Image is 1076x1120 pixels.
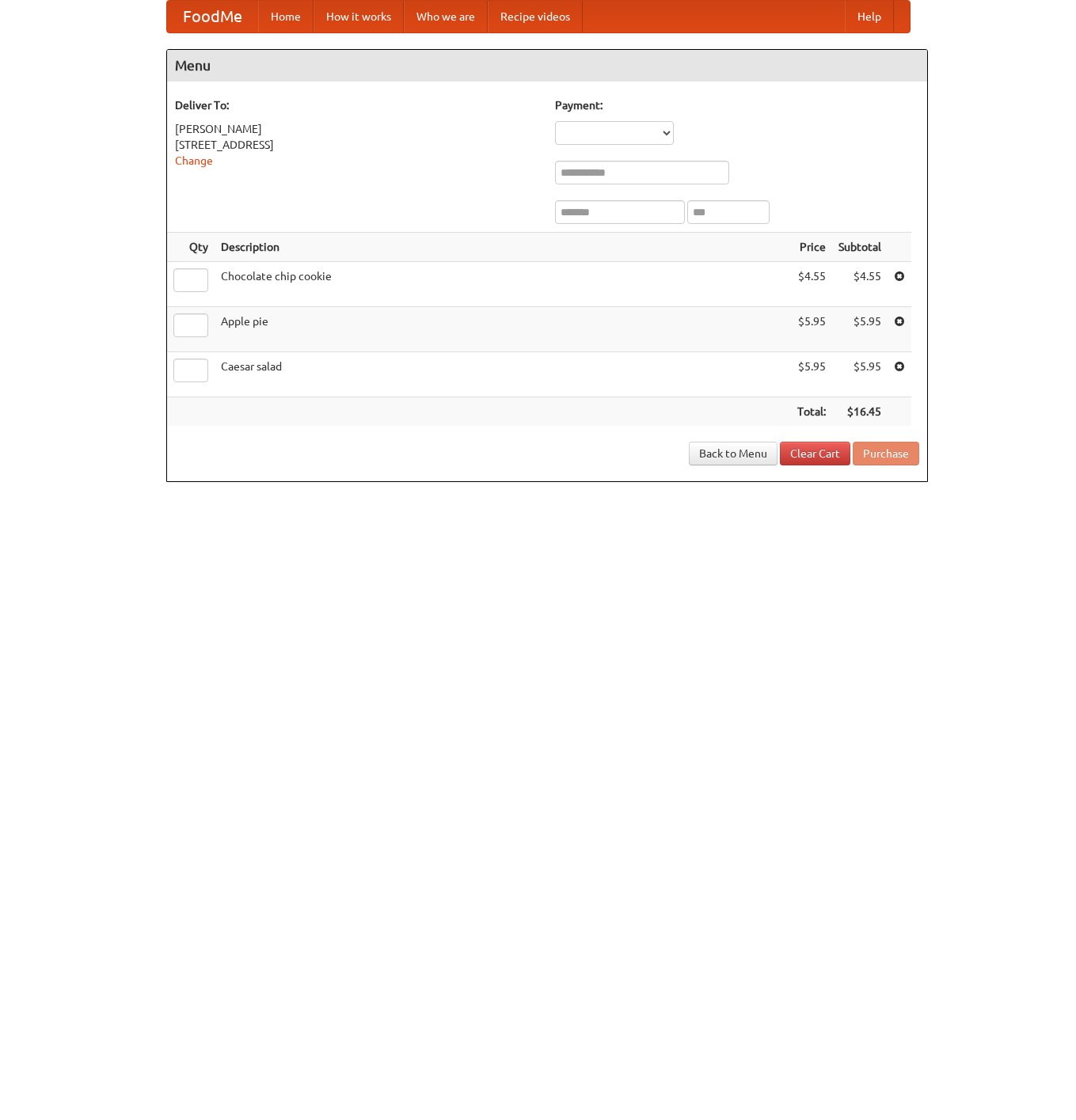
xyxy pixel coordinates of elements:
[791,397,832,427] th: Total:
[167,233,215,262] th: Qty
[689,442,778,465] a: Back to Menu
[853,442,919,465] button: Purchase
[215,262,791,307] td: Chocolate chip cookie
[832,233,888,262] th: Subtotal
[832,307,888,352] td: $5.95
[404,1,488,32] a: Who we are
[832,352,888,397] td: $5.95
[215,352,791,397] td: Caesar salad
[555,97,919,113] h5: Payment:
[791,352,832,397] td: $5.95
[845,1,894,32] a: Help
[832,397,888,427] th: $16.45
[167,50,927,82] h4: Menu
[832,262,888,307] td: $4.55
[791,262,832,307] td: $4.55
[175,154,213,167] a: Change
[488,1,583,32] a: Recipe videos
[167,1,258,32] a: FoodMe
[258,1,314,32] a: Home
[175,137,539,153] div: [STREET_ADDRESS]
[215,307,791,352] td: Apple pie
[175,121,539,137] div: [PERSON_NAME]
[215,233,791,262] th: Description
[314,1,404,32] a: How it works
[791,307,832,352] td: $5.95
[175,97,539,113] h5: Deliver To:
[791,233,832,262] th: Price
[780,442,850,465] a: Clear Cart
